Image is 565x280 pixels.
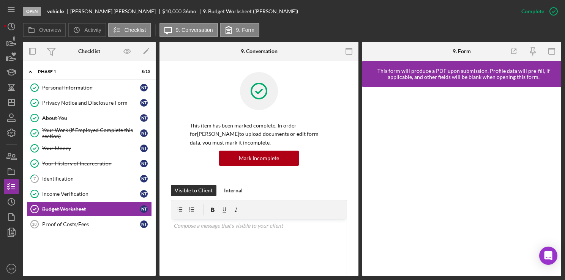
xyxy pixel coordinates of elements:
div: Mark Incomplete [239,151,279,166]
div: N T [140,145,148,152]
tspan: 10 [32,222,36,227]
div: Complete [521,4,544,19]
label: 9. Conversation [176,27,213,33]
div: N T [140,175,148,182]
button: MB [4,261,19,276]
a: 10Proof of Costs/FeesNT [27,217,152,232]
label: Activity [84,27,101,33]
button: Checklist [108,23,151,37]
a: Your MoneyNT [27,141,152,156]
div: Personal Information [42,85,140,91]
button: 9. Conversation [159,23,218,37]
div: 8 / 10 [136,69,150,74]
div: 9. Form [453,48,471,54]
div: 36 mo [183,8,196,14]
label: Checklist [125,27,146,33]
button: Activity [68,23,106,37]
iframe: Lenderfit form [370,95,554,269]
a: About YouNT [27,110,152,126]
div: Privacy Notice and Disclosure Form [42,100,140,106]
div: Internal [224,185,243,196]
div: N T [140,84,148,91]
div: N T [140,129,148,137]
button: 9. Form [220,23,259,37]
button: Visible to Client [171,185,216,196]
p: This item has been marked complete. In order for [PERSON_NAME] to upload documents or edit form d... [190,121,328,147]
div: Income Verification [42,191,140,197]
div: Proof of Costs/Fees [42,221,140,227]
tspan: 7 [33,176,36,181]
div: N T [140,99,148,107]
b: vehicle [47,8,64,14]
button: Complete [514,4,561,19]
div: Visible to Client [175,185,213,196]
div: N T [140,205,148,213]
button: Mark Incomplete [219,151,299,166]
span: $10,000 [162,8,181,14]
a: Privacy Notice and Disclosure FormNT [27,95,152,110]
div: Identification [42,176,140,182]
a: Your History of IncarcerationNT [27,156,152,171]
div: Budget Worksheet [42,206,140,212]
div: Phase 1 [38,69,131,74]
div: This form will produce a PDF upon submission. Profile data will pre-fill, if applicable, and othe... [366,68,561,80]
div: N T [140,114,148,122]
div: Your Money [42,145,140,151]
a: 7IdentificationNT [27,171,152,186]
a: Personal InformationNT [27,80,152,95]
div: N T [140,220,148,228]
div: Open Intercom Messenger [539,247,557,265]
text: MB [9,267,14,271]
div: [PERSON_NAME] [PERSON_NAME] [70,8,162,14]
div: About You [42,115,140,121]
div: Checklist [78,48,100,54]
div: Your Work (If Employed Complete this section) [42,127,140,139]
a: Income VerificationNT [27,186,152,201]
div: 9. Budget Worksheet ([PERSON_NAME]) [203,8,298,14]
button: Overview [23,23,66,37]
div: N T [140,160,148,167]
a: Budget WorksheetNT [27,201,152,217]
button: Internal [220,185,246,196]
div: 9. Conversation [241,48,278,54]
label: Overview [39,27,61,33]
a: Your Work (If Employed Complete this section)NT [27,126,152,141]
div: Your History of Incarceration [42,160,140,167]
div: Open [23,7,41,16]
label: 9. Form [236,27,254,33]
div: N T [140,190,148,198]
